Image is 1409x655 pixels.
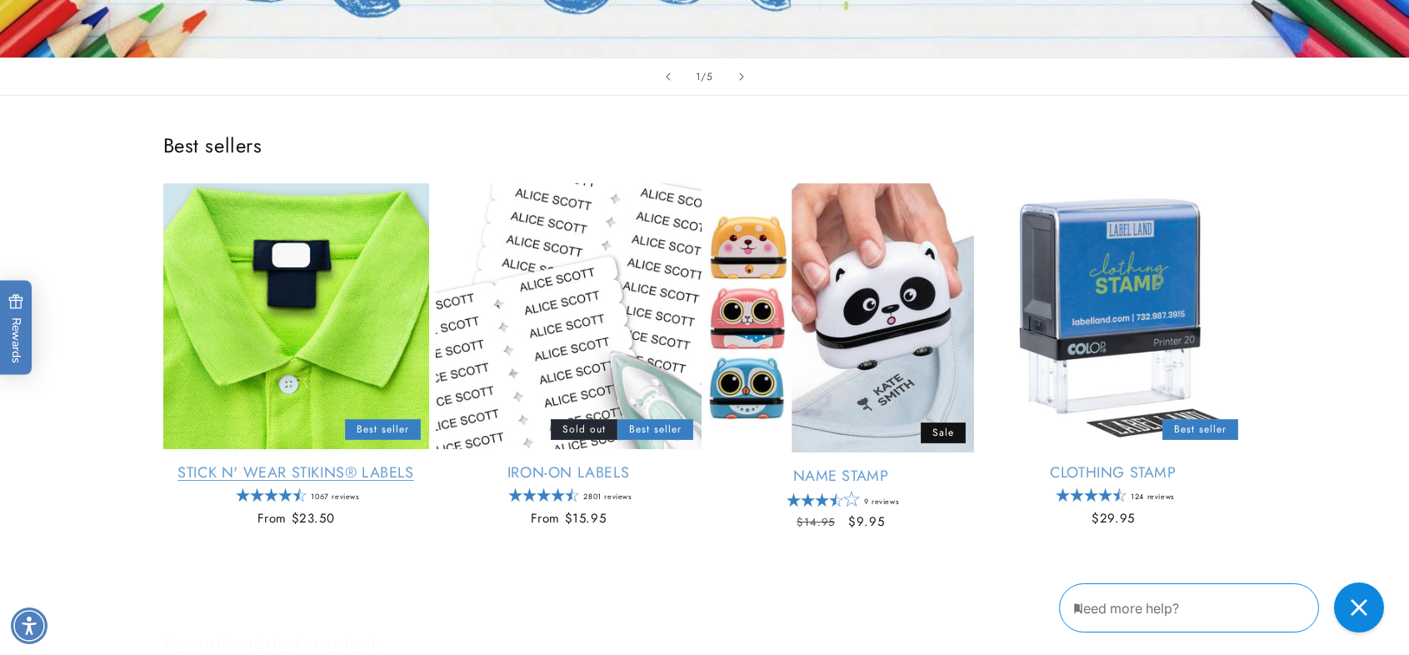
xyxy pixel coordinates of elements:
[707,68,713,85] span: 5
[163,132,1247,158] h2: Best sellers
[163,183,1247,545] ul: Slider
[723,58,760,95] button: Next slide
[163,463,429,482] a: Stick N' Wear Stikins® Labels
[8,294,24,363] span: Rewards
[163,629,1247,655] h2: Recently added products
[981,463,1247,482] a: Clothing Stamp
[701,68,707,85] span: /
[650,58,687,95] button: Previous slide
[436,463,702,482] a: Iron-On Labels
[11,607,47,644] div: Accessibility Menu
[708,467,974,486] a: Name Stamp
[696,68,701,85] span: 1
[1059,577,1392,638] iframe: Gorgias Floating Chat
